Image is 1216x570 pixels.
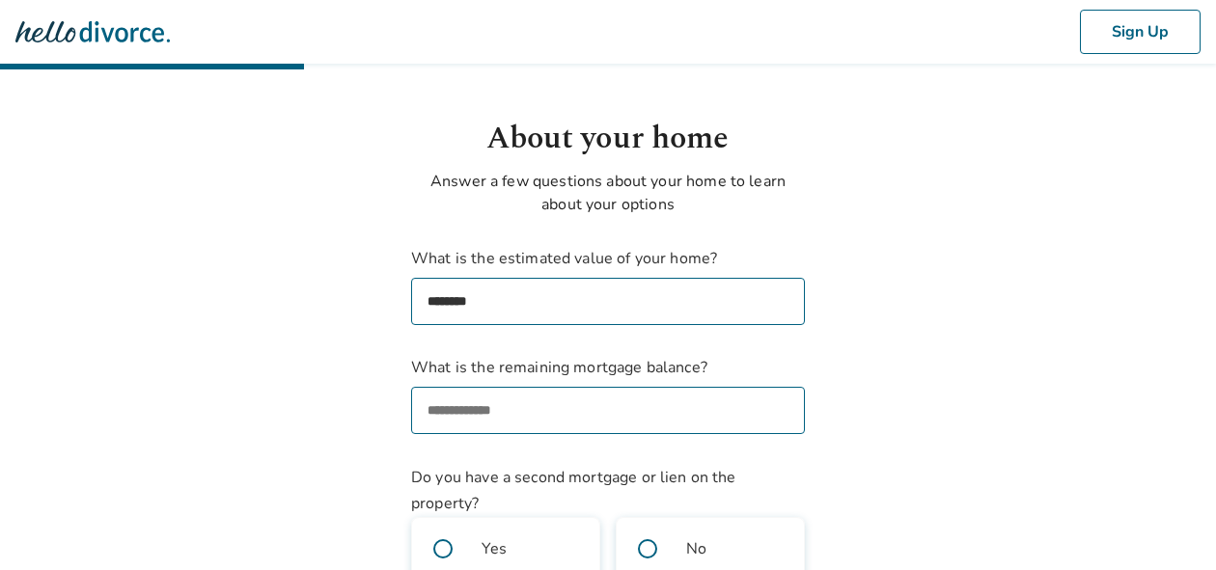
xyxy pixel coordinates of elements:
input: What is the remaining mortgage balance? [411,387,805,434]
input: What is the estimated value of your home? [411,278,805,325]
iframe: Chat Widget [1119,477,1216,570]
p: Answer a few questions about your home to learn about your options [411,170,805,216]
h1: About your home [411,116,805,162]
span: What is the estimated value of your home? [411,247,805,270]
img: Hello Divorce Logo [15,13,170,51]
span: No [686,537,706,560]
span: What is the remaining mortgage balance? [411,356,805,379]
button: Sign Up [1080,10,1201,54]
span: Yes [482,537,507,560]
span: Do you have a second mortgage or lien on the property? [411,467,736,514]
